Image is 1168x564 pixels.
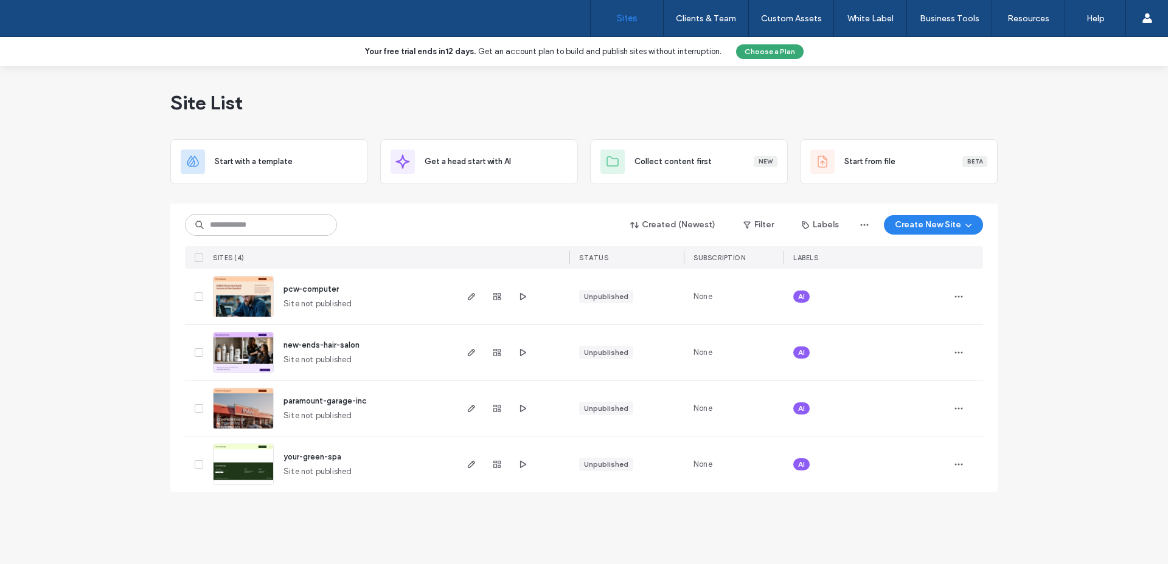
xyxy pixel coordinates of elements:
b: Your free trial ends in . [365,47,476,56]
a: your-green-spa [283,452,341,461]
span: Site not published [283,298,352,310]
div: Unpublished [584,459,628,470]
button: Choose a Plan [736,44,804,59]
div: Unpublished [584,347,628,358]
div: Get a head start with AI [380,139,578,184]
label: Sites [617,13,638,24]
span: AI [798,459,805,470]
div: New [754,156,777,167]
div: Start from fileBeta [800,139,998,184]
span: STATUS [579,253,608,262]
a: paramount-garage-inc [283,396,367,405]
label: White Label [847,13,894,24]
div: Unpublished [584,291,628,302]
span: Start from file [844,156,895,168]
span: AI [798,291,805,302]
label: Custom Assets [761,13,822,24]
div: Beta [962,156,987,167]
span: None [693,346,712,359]
div: Collect content firstNew [590,139,788,184]
label: Resources [1007,13,1049,24]
button: Filter [731,215,786,235]
b: 12 days [445,47,474,56]
span: None [693,402,712,414]
span: SUBSCRIPTION [693,253,745,262]
button: Created (Newest) [620,215,726,235]
a: new-ends-hair-salon [283,340,360,349]
span: AI [798,403,805,414]
a: pcw-computer [283,284,339,294]
span: Site not published [283,466,352,478]
div: Unpublished [584,403,628,414]
span: None [693,458,712,470]
span: Site not published [283,410,352,422]
label: Business Tools [920,13,979,24]
span: Start with a template [215,156,293,168]
label: Clients & Team [676,13,736,24]
span: LABELS [793,253,818,262]
span: None [693,291,712,303]
button: Create New Site [884,215,983,235]
div: Start with a template [170,139,368,184]
span: Site not published [283,354,352,366]
span: Site List [170,91,243,115]
span: Collect content first [634,156,712,168]
span: SITES (4) [213,253,245,262]
span: AI [798,347,805,358]
label: Help [1086,13,1105,24]
button: Labels [791,215,850,235]
span: Get an account plan to build and publish sites without interruption. [478,47,721,56]
span: Get a head start with AI [425,156,511,168]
